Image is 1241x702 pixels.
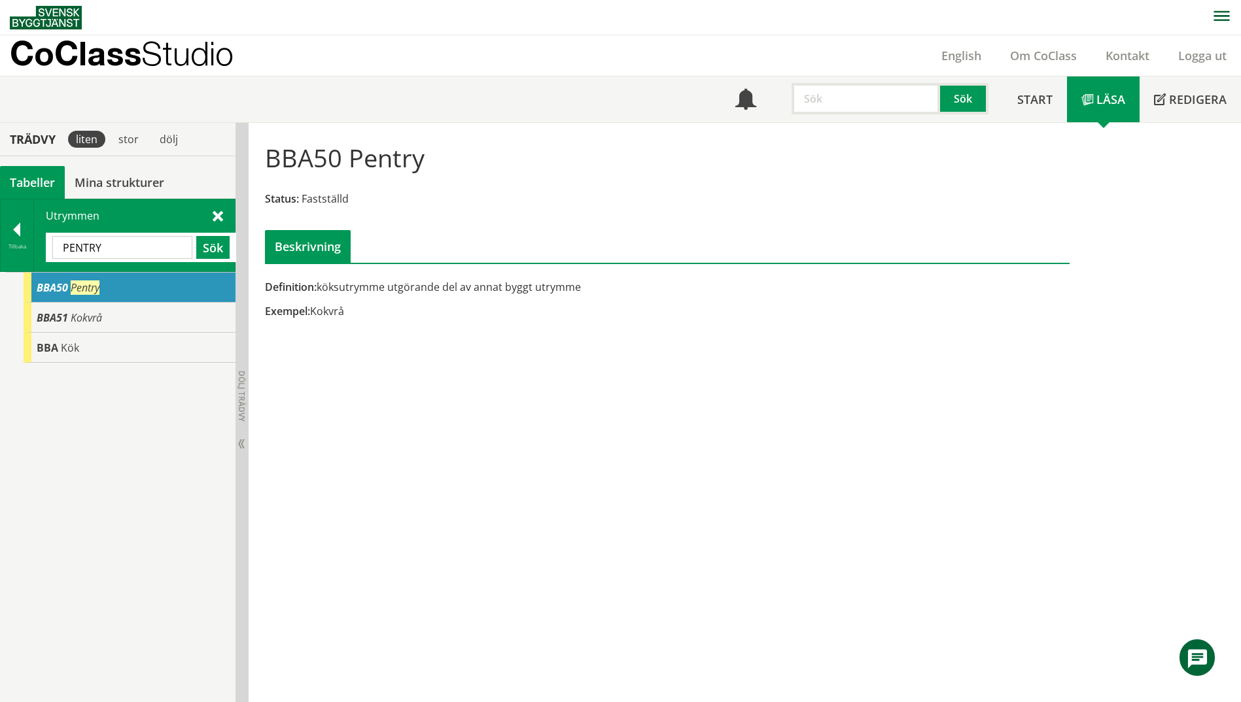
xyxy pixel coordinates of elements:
input: Sök [792,83,940,114]
span: Redigera [1169,92,1227,107]
span: Kök [61,341,79,355]
a: Kontakt [1091,48,1164,63]
input: Sök [52,236,192,259]
span: Dölj trädvy [236,371,247,422]
span: Stäng sök [213,209,223,222]
a: Om CoClass [996,48,1091,63]
span: Start [1017,92,1053,107]
span: BBA50 [37,280,68,295]
a: Logga ut [1164,48,1241,63]
button: Sök [940,83,988,114]
a: Start [1003,76,1067,122]
div: Trädvy [3,132,63,146]
span: Kokvrå [71,310,102,325]
div: Beskrivning [265,230,351,263]
div: Kokvrå [265,304,794,318]
span: Status: [265,192,299,206]
div: Tillbaka [1,241,33,252]
span: Definition: [265,280,317,294]
span: Fastställd [302,192,349,206]
a: English [927,48,996,63]
div: stor [111,131,147,148]
span: BBA [37,341,58,355]
img: Svensk Byggtjänst [10,6,82,29]
p: CoClass [10,46,234,61]
span: Pentry [71,280,99,295]
h1: BBA50 Pentry [265,143,425,172]
div: Gå till informationssidan för CoClass Studio [24,273,236,303]
div: Gå till informationssidan för CoClass Studio [24,303,236,333]
a: Redigera [1140,76,1241,122]
div: liten [68,131,105,148]
span: Läsa [1096,92,1125,107]
button: Sök [196,236,230,259]
a: Läsa [1067,76,1140,122]
span: BBA51 [37,310,68,325]
a: Mina strukturer [65,166,174,199]
span: Notifikationer [735,90,756,111]
div: Utrymmen [34,199,235,271]
div: köksutrymme utgörande del av annat byggt utrymme [265,280,794,294]
div: dölj [152,131,186,148]
a: CoClassStudio [10,35,262,76]
div: Gå till informationssidan för CoClass Studio [24,333,236,363]
span: Exempel: [265,304,310,318]
span: Studio [141,34,234,73]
